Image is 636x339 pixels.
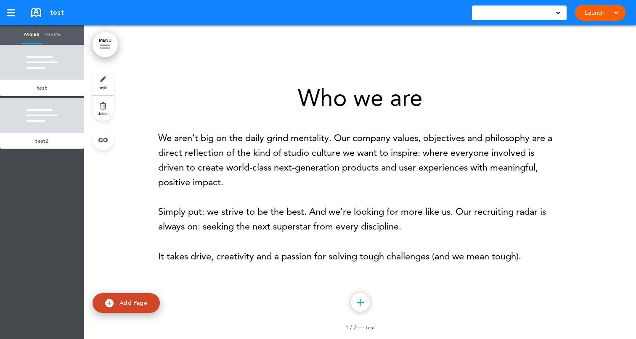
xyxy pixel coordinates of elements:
[98,111,109,116] span: delete
[42,25,63,44] a: Theme
[21,25,42,44] a: Pages
[105,299,114,307] img: add.svg
[345,324,357,331] span: 1 / 2
[158,86,562,109] h1: Who we are
[119,299,147,307] span: Add Page
[93,32,118,57] a: MENU
[37,84,47,91] span: test
[158,248,562,263] p: It takes drive, creativity and a passion for solving tough challenges (and we mean tough).
[158,204,562,234] p: Simply put: we strive to be the best. And we're looking for more like us. Our recruiting radar is...
[50,8,64,17] span: test
[35,137,49,144] span: test2
[93,70,114,95] a: style
[366,324,375,331] span: test
[158,130,562,190] p: We aren't big on the daily grind mentality. Our company values, objectives and philosophy are a d...
[581,5,608,21] a: Launch
[93,96,114,121] a: delete
[358,324,364,331] span: —
[93,293,160,313] a: Add Page
[99,85,107,90] span: style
